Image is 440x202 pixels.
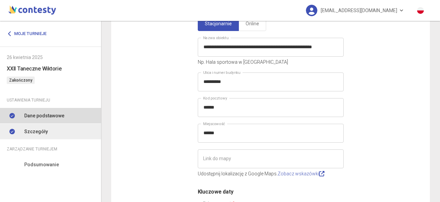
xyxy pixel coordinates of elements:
[278,171,324,176] a: Zobacz wskazówki
[198,189,233,195] span: Kluczowe daty
[24,112,64,119] span: Dane podstawowe
[198,16,239,31] a: Stacjonarnie
[198,170,344,177] p: Udostępnij lokalizację z Google Maps.
[24,161,59,168] span: Podsumowanie
[7,96,94,104] div: Ustawienia turnieju
[198,58,344,66] p: Np. Hala sportowa w [GEOGRAPHIC_DATA]
[239,16,266,31] a: Online
[321,3,397,18] span: [EMAIL_ADDRESS][DOMAIN_NAME]
[7,77,35,84] span: Zakończony
[24,128,48,135] span: Szczegóły
[7,145,57,153] span: Zarządzanie turniejem
[7,28,52,40] a: Moje turnieje
[7,54,94,61] div: 26 kwietnia 2025
[7,64,94,73] h6: XXII Taneczne Wiktorie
